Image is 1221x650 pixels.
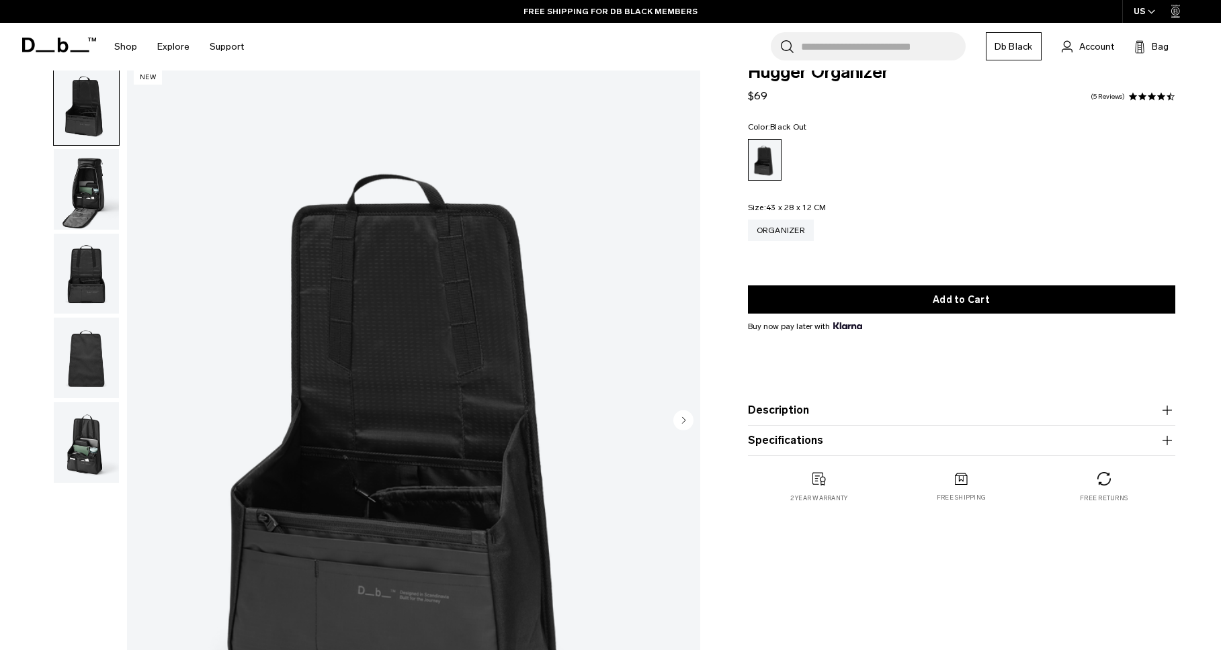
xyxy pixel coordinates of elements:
[54,149,119,230] img: Hugger Organizer Black Out
[104,23,254,71] nav: Main Navigation
[748,203,827,212] legend: Size:
[114,23,137,71] a: Shop
[1152,40,1169,54] span: Bag
[748,285,1175,314] button: Add to Cart
[1079,40,1114,54] span: Account
[53,148,120,230] button: Hugger Organizer Black Out
[748,402,1175,418] button: Description
[748,89,767,102] span: $69
[523,5,698,17] a: FREE SHIPPING FOR DB BLACK MEMBERS
[748,220,814,241] a: Organizer
[54,234,119,314] img: Hugger Organizer Black Out
[54,318,119,398] img: Hugger Organizer Black Out
[748,139,782,181] a: Black Out
[1134,38,1169,54] button: Bag
[53,402,120,483] button: Hugger Organizer Black Out
[157,23,190,71] a: Explore
[54,402,119,483] img: Hugger Organizer Black Out
[748,320,862,332] span: Buy now pay later with
[673,410,693,432] button: Next slide
[53,233,120,315] button: Hugger Organizer Black Out
[210,23,244,71] a: Support
[1091,93,1125,100] a: 5 reviews
[1080,494,1128,503] p: Free returns
[937,493,986,502] p: Free shipping
[766,203,827,212] span: 43 x 28 x 12 CM
[833,322,862,329] img: {"height" => 20, "alt" => "Klarna"}
[986,32,1042,60] a: Db Black
[770,122,806,132] span: Black Out
[54,64,119,145] img: Hugger Organizer Black Out
[134,71,163,85] p: New
[790,494,848,503] p: 2 year warranty
[748,64,1175,81] span: Hugger Organizer
[748,123,807,131] legend: Color:
[748,432,1175,449] button: Specifications
[1062,38,1114,54] a: Account
[53,64,120,146] button: Hugger Organizer Black Out
[53,317,120,399] button: Hugger Organizer Black Out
